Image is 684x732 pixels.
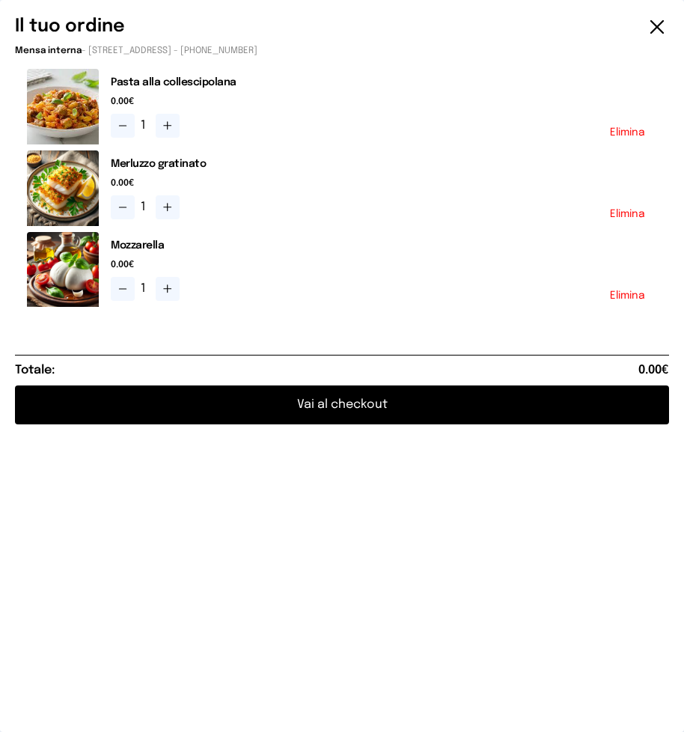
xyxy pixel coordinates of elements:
span: 0.00€ [638,362,669,379]
img: media [27,69,99,144]
span: 0.00€ [111,177,657,189]
img: media [27,150,99,226]
h2: Merluzzo gratinato [111,156,657,171]
span: 0.00€ [111,96,657,108]
button: Elimina [610,209,645,219]
h2: Mozzarella [111,238,657,253]
span: 1 [141,280,150,298]
button: Elimina [610,290,645,301]
img: media [27,232,99,308]
h2: Pasta alla collescipolana [111,75,657,90]
button: Elimina [610,127,645,138]
span: 1 [141,117,150,135]
p: - [STREET_ADDRESS] - [PHONE_NUMBER] [15,45,669,57]
h6: Il tuo ordine [15,15,125,39]
h6: Totale: [15,362,55,379]
button: Vai al checkout [15,385,669,424]
span: 1 [141,198,150,216]
span: 0.00€ [111,259,657,271]
span: Mensa interna [15,46,82,55]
